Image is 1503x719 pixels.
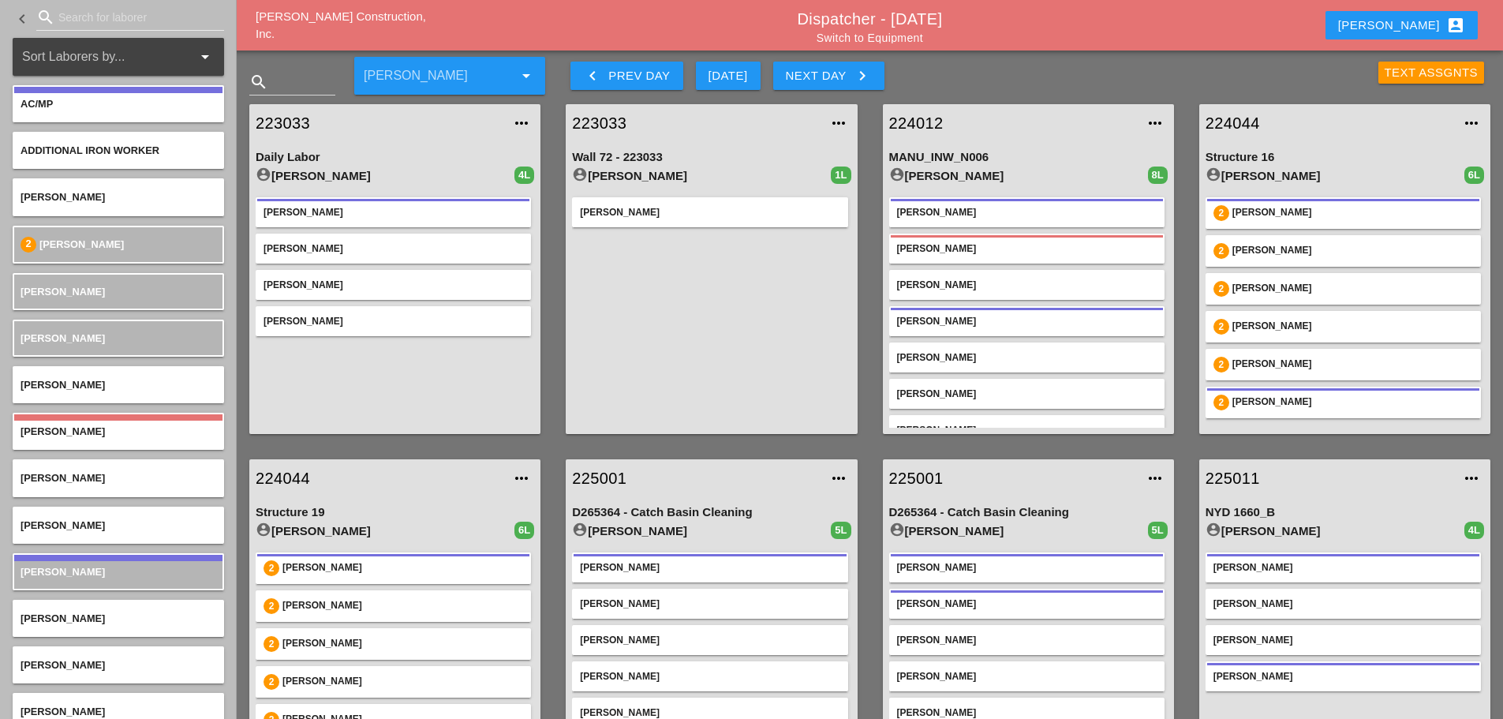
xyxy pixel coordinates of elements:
div: MANU_INW_N006 [889,148,1168,167]
span: [PERSON_NAME] Construction, Inc. [256,9,426,41]
div: 1L [831,167,851,184]
div: [PERSON_NAME] [256,522,514,541]
div: [PERSON_NAME] [897,633,1157,647]
span: [PERSON_NAME] [21,286,105,298]
i: more_horiz [1146,114,1165,133]
i: more_horiz [512,114,531,133]
div: [PERSON_NAME] [1232,395,1473,410]
div: [PERSON_NAME] [282,674,523,690]
button: [DATE] [696,62,761,90]
div: 2 [264,560,279,576]
div: [PERSON_NAME] [897,314,1157,328]
div: 2 [1213,205,1229,221]
i: search [36,8,55,27]
div: [PERSON_NAME] [580,633,839,647]
i: arrow_drop_down [196,47,215,66]
i: keyboard_arrow_left [13,9,32,28]
div: [PERSON_NAME] [897,278,1157,292]
div: [PERSON_NAME] [264,278,523,292]
i: account_circle [889,167,905,182]
div: Structure 19 [256,504,534,522]
div: 6L [514,522,534,539]
div: D265364 - Catch Basin Cleaning [889,504,1168,522]
div: D265364 - Catch Basin Cleaning [572,504,851,522]
button: Next Day [773,62,884,90]
div: [PERSON_NAME] [1232,205,1473,221]
a: 225011 [1206,466,1453,490]
span: [PERSON_NAME] [39,238,124,250]
div: [PERSON_NAME] [1206,167,1464,185]
i: account_circle [1206,522,1221,537]
span: [PERSON_NAME] [21,612,105,624]
span: [PERSON_NAME] [21,566,105,578]
div: [PERSON_NAME] [897,560,1157,575]
div: Next Day [786,66,872,85]
span: [PERSON_NAME] [21,472,105,484]
a: 224012 [889,111,1136,135]
div: 2 [21,237,36,253]
div: [PERSON_NAME] [282,560,523,576]
div: [PERSON_NAME] [897,423,1157,437]
div: Structure 16 [1206,148,1484,167]
div: [PERSON_NAME] [264,314,523,328]
i: search [249,73,268,92]
div: 2 [1213,319,1229,335]
a: 225001 [572,466,819,490]
div: [PERSON_NAME] [580,669,839,683]
input: Search for laborer [58,5,202,30]
div: Daily Labor [256,148,534,167]
div: 2 [264,636,279,652]
div: [PERSON_NAME] [897,387,1157,401]
span: [PERSON_NAME] [21,706,105,717]
div: 4L [1464,522,1484,539]
button: Text Assgnts [1378,62,1485,84]
div: [PERSON_NAME] [1232,357,1473,373]
div: 2 [1213,243,1229,259]
div: [PERSON_NAME] [1232,243,1473,259]
div: Prev Day [583,66,670,85]
div: [PERSON_NAME] [889,167,1148,185]
i: account_box [1446,16,1465,35]
div: [PERSON_NAME] [580,560,839,575]
i: more_horiz [1146,469,1165,488]
div: [PERSON_NAME] [1213,597,1473,611]
div: 8L [1148,167,1168,184]
div: [PERSON_NAME] [1213,633,1473,647]
span: [PERSON_NAME] [21,379,105,391]
div: 2 [1213,281,1229,297]
button: Prev Day [570,62,682,90]
div: [PERSON_NAME] [1232,281,1473,297]
div: [PERSON_NAME] [580,597,839,611]
a: 224044 [256,466,503,490]
div: 5L [831,522,851,539]
i: account_circle [572,167,588,182]
div: [PERSON_NAME] [264,242,523,256]
div: [PERSON_NAME] [897,242,1157,256]
i: account_circle [889,522,905,537]
i: account_circle [256,522,271,537]
div: 5L [1148,522,1168,539]
div: [PERSON_NAME] [897,669,1157,683]
span: Additional Iron Worker [21,144,159,156]
a: Dispatcher - [DATE] [798,10,943,28]
a: Switch to Equipment [817,32,923,44]
i: more_horiz [512,469,531,488]
i: keyboard_arrow_right [853,66,872,85]
div: 2 [1213,357,1229,373]
div: 4L [514,167,534,184]
i: more_horiz [1462,114,1481,133]
div: [PERSON_NAME] [1213,560,1473,575]
i: more_horiz [829,114,848,133]
div: Wall 72 - 223033 [572,148,851,167]
span: [PERSON_NAME] [21,519,105,531]
div: [DATE] [709,67,748,85]
button: [PERSON_NAME] [1325,11,1478,39]
div: Text Assgnts [1385,64,1479,82]
span: [PERSON_NAME] [21,425,105,437]
a: 223033 [256,111,503,135]
span: [PERSON_NAME] [21,191,105,203]
i: arrow_drop_down [517,66,536,85]
i: more_horiz [1462,469,1481,488]
div: 2 [264,598,279,614]
a: 225001 [889,466,1136,490]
